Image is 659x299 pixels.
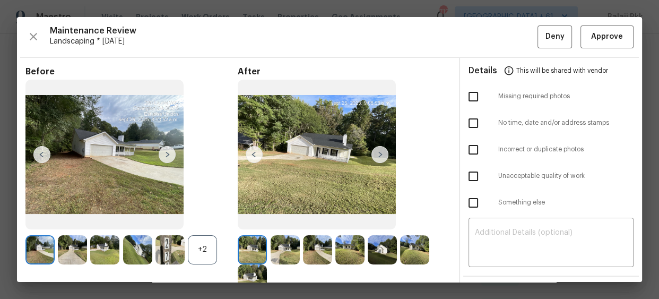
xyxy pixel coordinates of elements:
span: Approve [591,30,623,44]
div: Something else [460,190,642,216]
span: Maintenance Review [50,25,537,36]
div: Missing required photos [460,83,642,110]
span: This will be shared with vendor [516,58,608,83]
img: left-chevron-button-url [246,146,263,163]
span: Landscaping * [DATE] [50,36,537,47]
button: Approve [580,25,634,48]
img: right-chevron-button-url [371,146,388,163]
img: left-chevron-button-url [33,146,50,163]
div: No time, date and/or address stamps [460,110,642,136]
span: Something else [498,198,634,207]
span: Before [25,66,238,77]
img: right-chevron-button-url [159,146,176,163]
div: Unacceptable quality of work [460,163,642,190]
span: No time, date and/or address stamps [498,118,634,127]
span: Unacceptable quality of work [498,172,634,181]
div: +2 [188,235,217,264]
button: Deny [537,25,572,48]
span: Deny [545,30,565,44]
div: Incorrect or duplicate photos [460,136,642,163]
span: Missing required photos [498,92,634,101]
span: Incorrect or duplicate photos [498,145,634,154]
span: Details [469,58,497,83]
span: After [238,66,450,77]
